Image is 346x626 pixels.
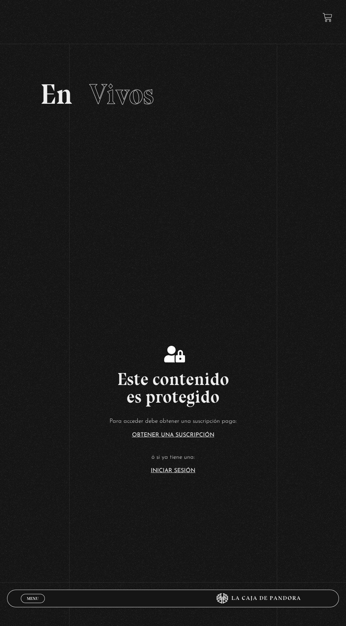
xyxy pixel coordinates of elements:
[151,468,195,474] a: Iniciar Sesión
[27,596,38,601] span: Menu
[25,602,41,607] span: Cerrar
[89,77,154,111] span: Vivos
[323,12,332,22] a: View your shopping cart
[132,432,214,438] a: Obtener una suscripción
[40,80,306,108] h2: En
